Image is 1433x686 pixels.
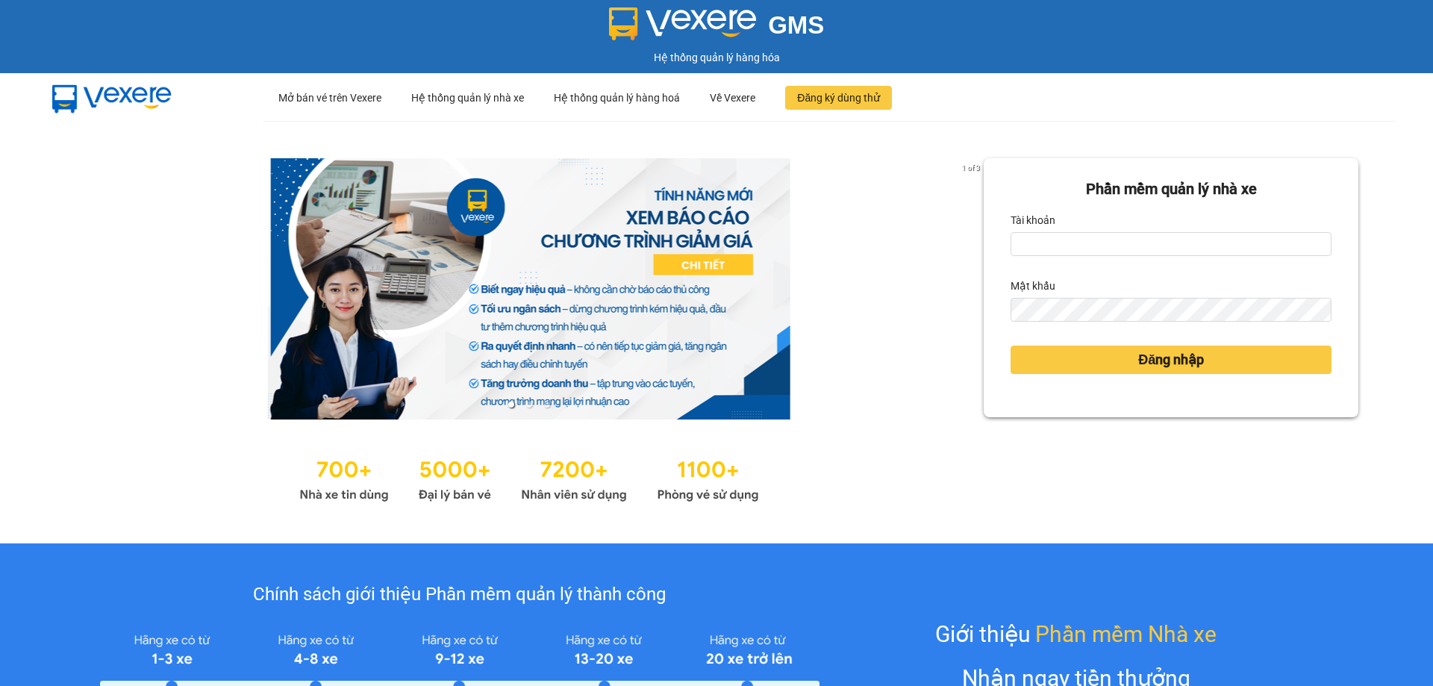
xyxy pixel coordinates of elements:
[299,449,759,506] img: Statistics.png
[37,73,187,122] img: mbUUG5Q.png
[1011,298,1331,322] input: Mật khẩu
[609,7,757,40] img: logo 2
[278,74,381,122] div: Mở bán vé trên Vexere
[768,11,824,39] span: GMS
[1011,346,1331,374] button: Đăng nhập
[609,22,825,34] a: GMS
[411,74,524,122] div: Hệ thống quản lý nhà xe
[526,402,532,408] li: slide item 2
[1138,349,1204,370] span: Đăng nhập
[508,402,514,408] li: slide item 1
[1035,617,1217,652] span: Phần mềm Nhà xe
[75,158,96,420] button: previous slide / item
[4,49,1429,66] div: Hệ thống quản lý hàng hóa
[1011,274,1055,298] label: Mật khẩu
[100,581,819,609] div: Chính sách giới thiệu Phần mềm quản lý thành công
[554,74,680,122] div: Hệ thống quản lý hàng hoá
[785,86,892,110] button: Đăng ký dùng thử
[1011,208,1055,232] label: Tài khoản
[958,158,984,178] p: 1 of 3
[544,402,550,408] li: slide item 3
[1011,232,1331,256] input: Tài khoản
[1011,178,1331,201] div: Phần mềm quản lý nhà xe
[797,90,880,106] span: Đăng ký dùng thử
[963,158,984,420] button: next slide / item
[935,617,1217,652] div: Giới thiệu
[710,74,755,122] div: Về Vexere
